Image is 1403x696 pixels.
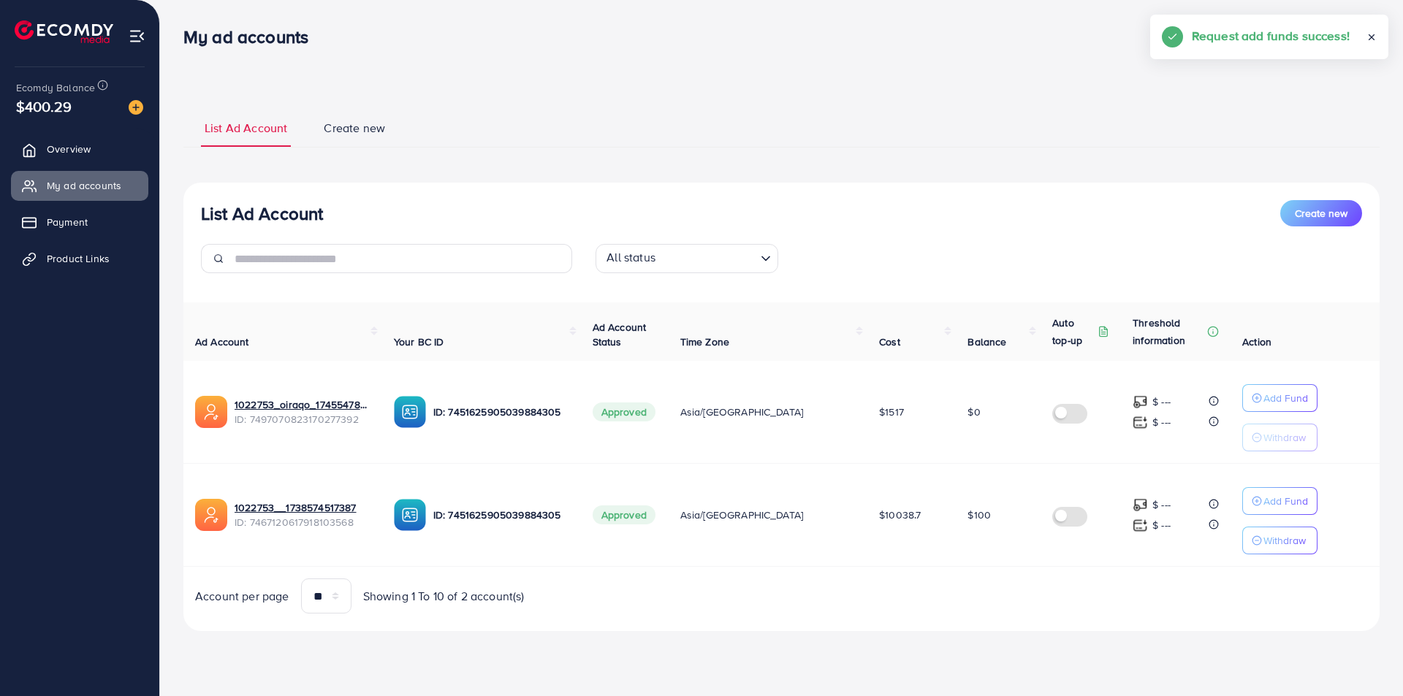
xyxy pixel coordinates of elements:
[680,508,804,522] span: Asia/[GEOGRAPHIC_DATA]
[11,207,148,237] a: Payment
[324,120,385,137] span: Create new
[1341,630,1392,685] iframe: Chat
[183,26,320,47] h3: My ad accounts
[1152,496,1171,513] p: $ ---
[1052,314,1095,349] p: Auto top-up
[47,178,121,193] span: My ad accounts
[394,499,426,531] img: ic-ba-acc.ded83a64.svg
[16,80,95,95] span: Ecomdy Balance
[394,334,444,349] span: Your BC ID
[593,402,655,421] span: Approved
[1263,492,1308,510] p: Add Fund
[1242,527,1318,554] button: Withdraw
[363,588,525,605] span: Showing 1 To 10 of 2 account(s)
[967,334,1006,349] span: Balance
[195,334,249,349] span: Ad Account
[433,506,569,524] p: ID: 7451625905039884305
[15,20,113,43] img: logo
[235,397,370,427] div: <span class='underline'>1022753_oiraqo_1745547832604</span></br>7497070823170277392
[1295,206,1347,221] span: Create new
[235,500,357,515] a: 1022753__1738574517387
[1133,394,1148,410] img: top-up amount
[1192,26,1350,45] h5: Request add funds success!
[235,397,370,412] a: 1022753_oiraqo_1745547832604
[11,134,148,164] a: Overview
[129,28,145,45] img: menu
[1133,497,1148,513] img: top-up amount
[1152,393,1171,410] p: $ ---
[1280,200,1362,226] button: Create new
[47,215,88,229] span: Payment
[1152,413,1171,431] p: $ ---
[11,171,148,200] a: My ad accounts
[596,244,778,273] div: Search for option
[660,247,755,269] input: Search for option
[1133,415,1148,430] img: top-up amount
[235,500,370,530] div: <span class='underline'>1022753__1738574517387</span></br>7467120617918103568
[967,405,980,419] span: $0
[47,251,110,266] span: Product Links
[967,508,991,522] span: $100
[1242,487,1318,515] button: Add Fund
[235,515,370,529] span: ID: 7467120617918103568
[129,100,143,115] img: image
[16,96,72,117] span: $400.29
[680,334,729,349] span: Time Zone
[604,246,658,269] span: All status
[879,405,904,419] span: $1517
[201,203,323,224] h3: List Ad Account
[1263,429,1306,446] p: Withdraw
[879,334,900,349] span: Cost
[1242,334,1271,349] span: Action
[1242,384,1318,412] button: Add Fund
[205,120,287,137] span: List Ad Account
[593,505,655,524] span: Approved
[1242,424,1318,451] button: Withdraw
[1152,516,1171,534] p: $ ---
[235,412,370,427] span: ID: 7497070823170277392
[195,588,289,605] span: Account per page
[195,396,227,428] img: ic-ads-acc.e4c84228.svg
[11,244,148,273] a: Product Links
[879,508,921,522] span: $10038.7
[1263,532,1306,549] p: Withdraw
[593,320,647,349] span: Ad Account Status
[1133,314,1204,349] p: Threshold information
[1263,389,1308,407] p: Add Fund
[680,405,804,419] span: Asia/[GEOGRAPHIC_DATA]
[394,396,426,428] img: ic-ba-acc.ded83a64.svg
[1133,518,1148,533] img: top-up amount
[433,403,569,421] p: ID: 7451625905039884305
[47,142,91,156] span: Overview
[195,499,227,531] img: ic-ads-acc.e4c84228.svg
